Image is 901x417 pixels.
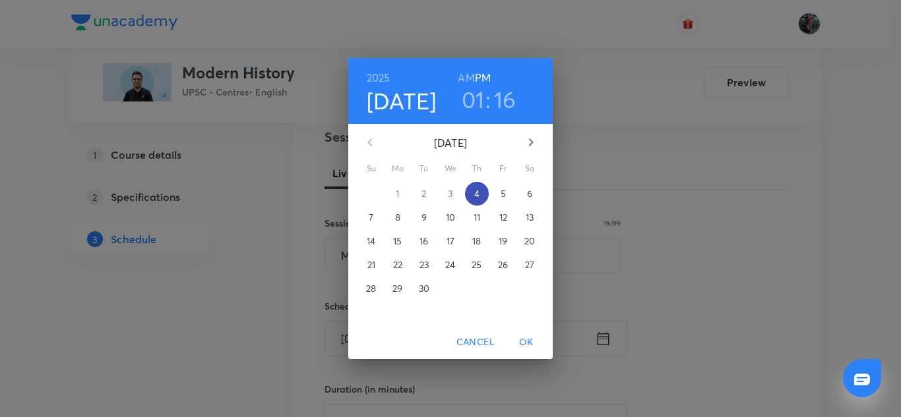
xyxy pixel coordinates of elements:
button: AM [458,69,474,87]
p: 4 [474,187,480,200]
p: 25 [472,258,482,271]
p: 27 [525,258,534,271]
p: 5 [501,187,506,200]
span: Su [359,162,383,175]
span: Cancel [456,334,495,350]
button: 24 [439,253,462,277]
p: 19 [499,235,507,248]
p: 8 [395,211,400,224]
p: 23 [419,258,429,271]
button: 10 [439,206,462,229]
button: 22 [386,253,410,277]
h3: : [485,86,491,113]
button: 29 [386,277,410,300]
p: 21 [367,258,375,271]
p: 12 [499,211,507,224]
button: 11 [465,206,489,229]
button: 5 [491,182,515,206]
button: 8 [386,206,410,229]
p: 15 [393,235,402,248]
button: 25 [465,253,489,277]
p: 16 [419,235,428,248]
button: 27 [518,253,542,277]
p: 13 [526,211,534,224]
button: 28 [359,277,383,300]
p: 7 [369,211,373,224]
button: 26 [491,253,515,277]
p: 9 [421,211,427,224]
p: 14 [367,235,375,248]
span: Mo [386,162,410,175]
p: 20 [524,235,535,248]
button: 13 [518,206,542,229]
button: 2025 [367,69,390,87]
p: 6 [527,187,532,200]
button: 01 [462,86,485,113]
button: 17 [439,229,462,253]
span: We [439,162,462,175]
button: [DATE] [367,87,437,115]
p: 24 [445,258,455,271]
button: 23 [412,253,436,277]
button: PM [475,69,491,87]
p: 10 [446,211,455,224]
button: OK [505,330,547,354]
p: 29 [392,282,402,295]
p: 26 [498,258,508,271]
p: 22 [393,258,402,271]
span: OK [511,334,542,350]
p: [DATE] [386,135,515,151]
button: 19 [491,229,515,253]
span: Sa [518,162,542,175]
span: Th [465,162,489,175]
button: 15 [386,229,410,253]
span: Tu [412,162,436,175]
button: 9 [412,206,436,229]
button: 4 [465,182,489,206]
button: 30 [412,277,436,300]
button: 16 [494,86,516,113]
button: 14 [359,229,383,253]
p: 18 [472,235,481,248]
button: Cancel [451,330,500,354]
button: 7 [359,206,383,229]
button: 12 [491,206,515,229]
button: 21 [359,253,383,277]
p: 11 [474,211,480,224]
button: 16 [412,229,436,253]
button: 20 [518,229,542,253]
p: 30 [419,282,429,295]
button: 18 [465,229,489,253]
button: 6 [518,182,542,206]
p: 17 [447,235,454,248]
p: 28 [366,282,376,295]
span: Fr [491,162,515,175]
